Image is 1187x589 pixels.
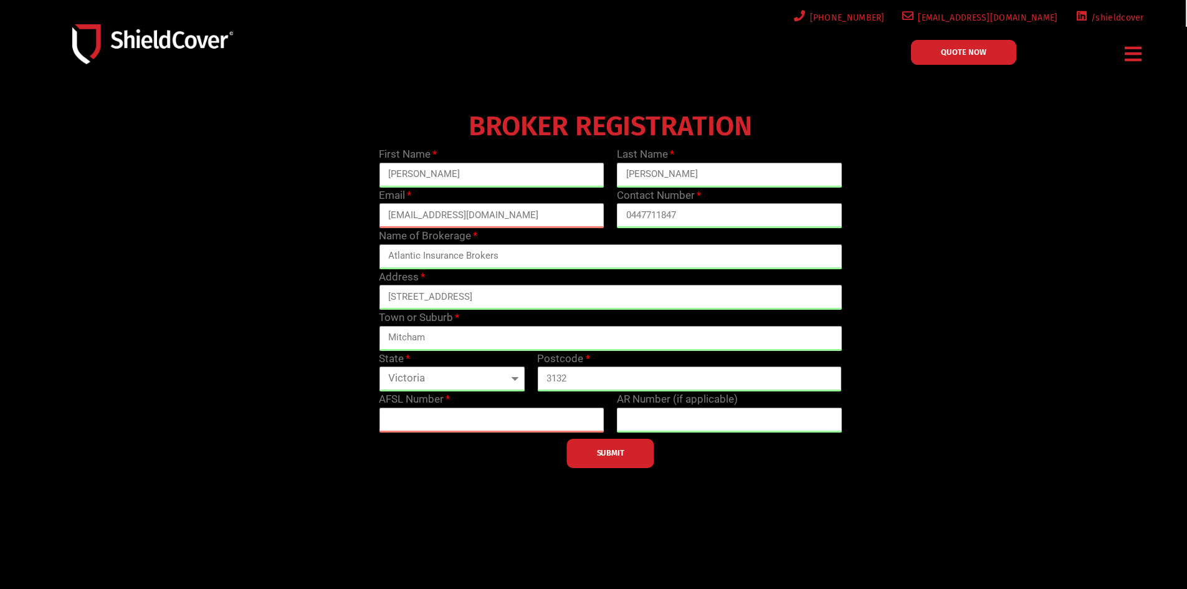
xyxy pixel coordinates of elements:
a: [EMAIL_ADDRESS][DOMAIN_NAME] [900,10,1058,26]
label: Address [379,269,425,285]
label: Town or Suburb [379,310,459,326]
button: SUBMIT [567,439,654,468]
label: First Name [379,146,437,163]
label: Name of Brokerage [379,228,477,244]
span: [EMAIL_ADDRESS][DOMAIN_NAME] [913,10,1057,26]
label: Email [379,188,411,204]
a: /shieldcover [1073,10,1144,26]
label: Postcode [537,351,589,367]
span: QUOTE NOW [941,48,986,56]
label: AR Number (if applicable) [617,391,738,408]
a: QUOTE NOW [911,40,1016,65]
h4: BROKER REGISTRATION [373,119,848,134]
img: Shield-Cover-Underwriting-Australia-logo-full [72,24,233,64]
span: SUBMIT [597,452,624,454]
a: [PHONE_NUMBER] [791,10,885,26]
span: [PHONE_NUMBER] [806,10,885,26]
span: /shieldcover [1087,10,1144,26]
label: State [379,351,410,367]
label: AFSL Number [379,391,450,408]
div: Menu Toggle [1120,39,1147,69]
label: Contact Number [617,188,701,204]
label: Last Name [617,146,674,163]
